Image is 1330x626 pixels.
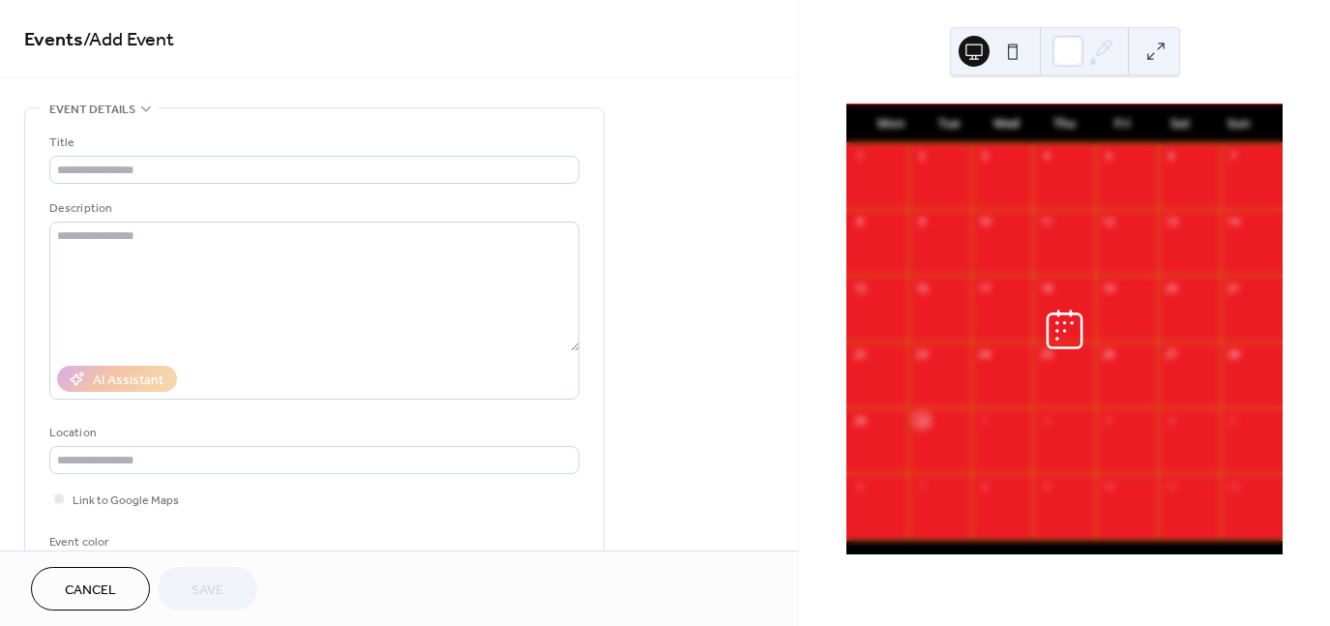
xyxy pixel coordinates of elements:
div: 5 [1227,413,1241,428]
div: 1 [852,149,867,164]
button: Cancel [31,567,150,611]
div: 12 [1102,215,1116,229]
div: 15 [852,281,867,295]
div: 20 [1164,281,1178,295]
div: Wed [978,104,1036,143]
div: 29 [852,413,867,428]
span: Event details [49,100,135,120]
div: 5 [1102,149,1116,164]
div: 6 [852,479,867,493]
div: 11 [1164,479,1178,493]
div: 2 [1039,413,1053,428]
div: Thu [1036,104,1094,143]
div: Tue [920,104,978,143]
div: 21 [1227,281,1241,295]
div: Mon [862,104,920,143]
span: / Add Event [83,21,174,59]
div: 23 [914,347,929,362]
div: 27 [1164,347,1178,362]
div: 13 [1164,215,1178,229]
div: 8 [977,479,991,493]
div: Location [49,423,576,443]
span: Link to Google Maps [73,491,179,511]
div: 10 [1102,479,1116,493]
div: Title [49,133,576,153]
div: 7 [1227,149,1241,164]
div: 9 [1039,479,1053,493]
div: 22 [852,347,867,362]
div: 24 [977,347,991,362]
div: 28 [1227,347,1241,362]
div: 30 [914,413,929,428]
div: 3 [1102,413,1116,428]
div: Description [49,198,576,219]
div: 26 [1102,347,1116,362]
div: 17 [977,281,991,295]
div: 2 [914,149,929,164]
div: 18 [1039,281,1053,295]
div: 1 [977,413,991,428]
div: 10 [977,215,991,229]
div: 6 [1164,149,1178,164]
div: 19 [1102,281,1116,295]
a: Events [24,21,83,59]
div: 16 [914,281,929,295]
div: 8 [852,215,867,229]
div: 14 [1227,215,1241,229]
span: Cancel [65,581,116,601]
div: 11 [1039,215,1053,229]
div: Sun [1209,104,1267,143]
div: Fri [1093,104,1151,143]
div: 4 [1164,413,1178,428]
div: 9 [914,215,929,229]
div: 3 [977,149,991,164]
div: Sat [1151,104,1209,143]
div: 25 [1039,347,1053,362]
div: 12 [1227,479,1241,493]
div: Event color [49,532,194,552]
div: 4 [1039,149,1053,164]
div: 7 [914,479,929,493]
